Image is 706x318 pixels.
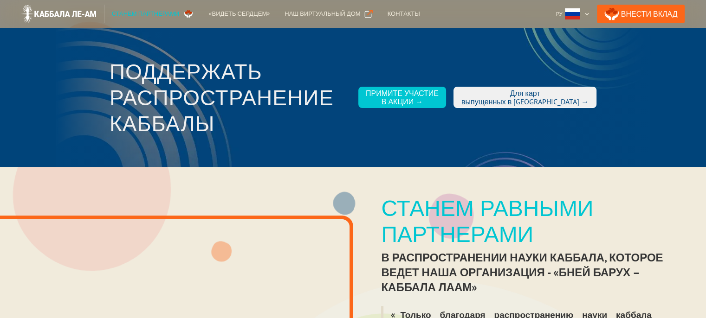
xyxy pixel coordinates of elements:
[461,89,589,106] div: Для карт выпущенных в [GEOGRAPHIC_DATA] →
[380,5,427,23] a: Контакты
[453,87,596,108] a: Для картвыпущенных в [GEOGRAPHIC_DATA] →
[209,9,270,19] div: «Видеть сердцем»
[104,5,202,23] a: Станем партнерами
[277,5,380,23] a: Наш виртуальный дом
[366,89,439,106] div: Примите участие в акции →
[552,5,593,23] div: Ру
[358,87,446,108] a: Примите участиев акции →
[388,9,420,19] div: Контакты
[597,5,685,23] a: Внести Вклад
[110,58,351,136] h3: Поддержать распространение каббалы
[285,9,360,19] div: Наш виртуальный дом
[201,5,277,23] a: «Видеть сердцем»
[112,9,180,19] div: Станем партнерами
[381,250,678,295] div: в распространении науки каббала, которое ведет наша организация - «Бней Барух – Каббала лаАм»
[381,195,678,247] div: Станем равными партнерами
[556,9,563,19] div: Ру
